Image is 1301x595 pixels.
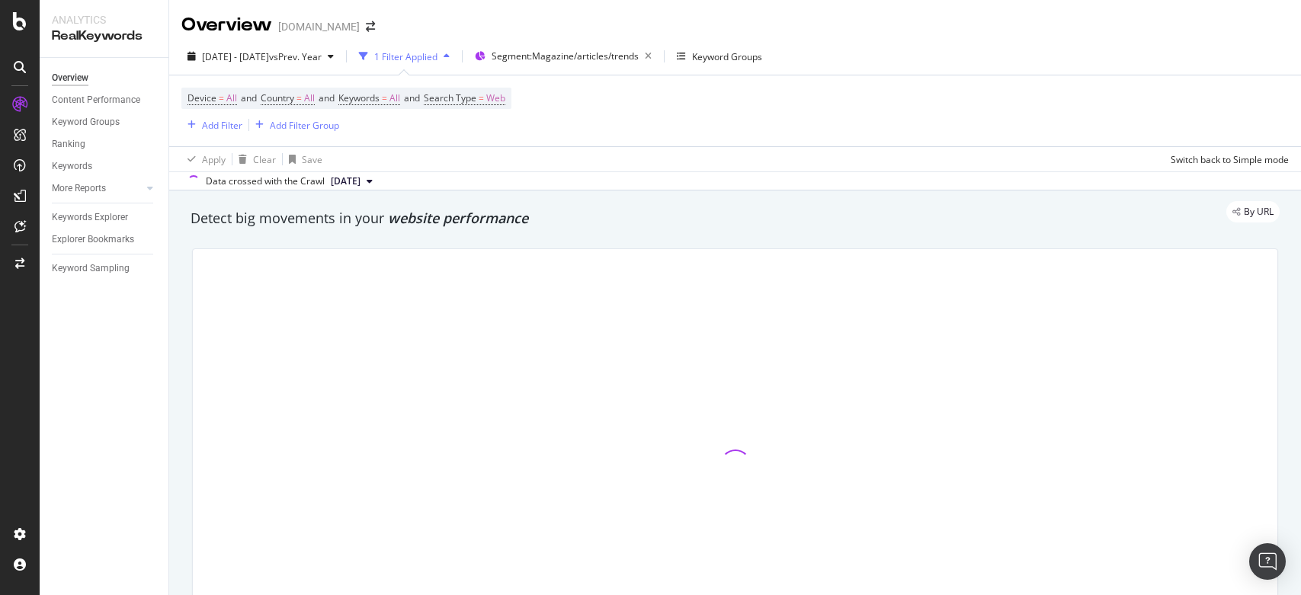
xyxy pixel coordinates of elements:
span: = [296,91,302,104]
span: Search Type [424,91,476,104]
span: and [241,91,257,104]
button: Switch back to Simple mode [1165,147,1289,171]
div: Analytics [52,12,156,27]
button: [DATE] [325,172,379,190]
div: 1 Filter Applied [374,50,437,63]
div: More Reports [52,181,106,197]
span: = [479,91,484,104]
button: Add Filter [181,116,242,134]
span: and [319,91,335,104]
div: Add Filter Group [270,119,339,132]
div: legacy label [1226,201,1280,222]
span: and [404,91,420,104]
div: RealKeywords [52,27,156,45]
button: Keyword Groups [671,44,768,69]
button: Segment:Magazine/articles/trends [469,44,658,69]
a: Content Performance [52,92,158,108]
a: Keywords Explorer [52,210,158,226]
span: vs Prev. Year [269,50,322,63]
div: [DOMAIN_NAME] [278,19,360,34]
div: Keyword Groups [692,50,762,63]
div: Apply [202,153,226,166]
span: All [226,88,237,109]
div: Keywords Explorer [52,210,128,226]
span: Keywords [338,91,380,104]
a: Keyword Sampling [52,261,158,277]
div: Overview [52,70,88,86]
div: Keywords [52,158,92,174]
div: Keyword Sampling [52,261,130,277]
span: Country [261,91,294,104]
span: 2025 Sep. 15th [331,174,360,188]
div: Content Performance [52,92,140,108]
span: [DATE] - [DATE] [202,50,269,63]
button: [DATE] - [DATE]vsPrev. Year [181,44,340,69]
div: arrow-right-arrow-left [366,21,375,32]
span: Segment: Magazine/articles/trends [492,50,639,62]
div: Data crossed with the Crawl [206,174,325,188]
span: Device [187,91,216,104]
div: Ranking [52,136,85,152]
div: Switch back to Simple mode [1171,153,1289,166]
div: Open Intercom Messenger [1249,543,1286,580]
span: All [304,88,315,109]
a: Explorer Bookmarks [52,232,158,248]
span: = [219,91,224,104]
span: Web [486,88,505,109]
span: All [389,88,400,109]
div: Save [302,153,322,166]
div: Add Filter [202,119,242,132]
span: By URL [1244,207,1274,216]
button: Apply [181,147,226,171]
div: Explorer Bookmarks [52,232,134,248]
div: Overview [181,12,272,38]
button: Add Filter Group [249,116,339,134]
button: Clear [232,147,276,171]
div: Clear [253,153,276,166]
a: Ranking [52,136,158,152]
a: Keyword Groups [52,114,158,130]
button: 1 Filter Applied [353,44,456,69]
button: Save [283,147,322,171]
a: More Reports [52,181,143,197]
a: Keywords [52,158,158,174]
div: Keyword Groups [52,114,120,130]
span: = [382,91,387,104]
a: Overview [52,70,158,86]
